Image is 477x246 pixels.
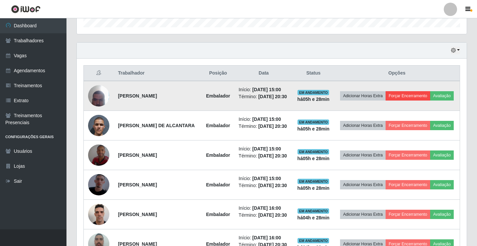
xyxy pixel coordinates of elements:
[206,212,230,217] strong: Embalador
[118,212,157,217] strong: [PERSON_NAME]
[239,93,289,100] li: Término:
[239,145,289,152] li: Início:
[88,200,109,228] img: 1754059666025.jpeg
[239,182,289,189] li: Término:
[430,180,454,189] button: Avaliação
[114,66,201,81] th: Trabalhador
[88,136,109,174] img: 1753400047633.jpeg
[206,152,230,158] strong: Embalador
[298,126,330,131] strong: há 05 h e 28 min
[206,182,230,187] strong: Embalador
[298,120,329,125] span: EM ANDAMENTO
[88,82,109,110] img: 1722619557508.jpeg
[340,121,386,130] button: Adicionar Horas Extra
[258,183,287,188] time: [DATE] 20:30
[206,93,230,99] strong: Embalador
[11,5,41,13] img: CoreUI Logo
[298,238,329,243] span: EM ANDAMENTO
[252,176,281,181] time: [DATE] 15:00
[88,166,109,204] img: 1754597201428.jpeg
[201,66,235,81] th: Posição
[340,91,386,101] button: Adicionar Horas Extra
[298,149,329,154] span: EM ANDAMENTO
[239,205,289,212] li: Início:
[298,97,330,102] strong: há 05 h e 28 min
[258,123,287,129] time: [DATE] 20:30
[118,93,157,99] strong: [PERSON_NAME]
[334,66,460,81] th: Opções
[258,212,287,218] time: [DATE] 20:30
[252,205,281,211] time: [DATE] 16:00
[239,234,289,241] li: Início:
[386,210,430,219] button: Forçar Encerramento
[258,94,287,99] time: [DATE] 20:30
[252,235,281,240] time: [DATE] 16:00
[118,182,157,187] strong: [PERSON_NAME]
[298,215,330,220] strong: há 04 h e 28 min
[239,175,289,182] li: Início:
[386,121,430,130] button: Forçar Encerramento
[252,87,281,92] time: [DATE] 15:00
[430,210,454,219] button: Avaliação
[252,146,281,151] time: [DATE] 15:00
[293,66,334,81] th: Status
[430,121,454,130] button: Avaliação
[206,123,230,128] strong: Embalador
[239,152,289,159] li: Término:
[298,179,329,184] span: EM ANDAMENTO
[340,180,386,189] button: Adicionar Horas Extra
[258,153,287,158] time: [DATE] 20:30
[298,185,330,191] strong: há 05 h e 28 min
[235,66,293,81] th: Data
[118,123,195,128] strong: [PERSON_NAME] DE ALCANTARA
[88,107,109,144] img: 1730850583959.jpeg
[430,91,454,101] button: Avaliação
[386,91,430,101] button: Forçar Encerramento
[239,212,289,219] li: Término:
[340,210,386,219] button: Adicionar Horas Extra
[430,150,454,160] button: Avaliação
[239,86,289,93] li: Início:
[298,156,330,161] strong: há 05 h e 28 min
[118,152,157,158] strong: [PERSON_NAME]
[252,117,281,122] time: [DATE] 15:00
[239,116,289,123] li: Início:
[239,123,289,130] li: Término:
[386,180,430,189] button: Forçar Encerramento
[386,150,430,160] button: Forçar Encerramento
[298,90,329,95] span: EM ANDAMENTO
[340,150,386,160] button: Adicionar Horas Extra
[298,208,329,214] span: EM ANDAMENTO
